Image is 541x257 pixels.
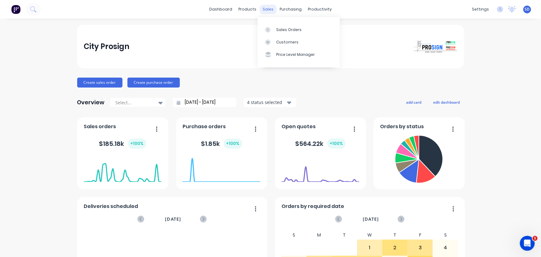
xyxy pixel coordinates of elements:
[295,138,346,149] div: $ 564.22k
[520,236,535,251] iframe: Intercom live chat
[469,5,492,14] div: settings
[357,240,382,255] div: 1
[128,138,146,149] div: + 100 %
[84,123,116,130] span: Sales orders
[525,7,530,12] span: SD
[433,231,458,240] div: S
[307,231,332,240] div: M
[282,203,344,210] span: Orders by required date
[277,5,305,14] div: purchasing
[77,78,122,88] button: Create sales order
[224,138,242,149] div: + 100 %
[84,40,129,53] div: City Prosign
[235,5,259,14] div: products
[383,240,407,255] div: 2
[382,231,408,240] div: T
[327,138,346,149] div: + 100 %
[247,99,286,106] div: 4 status selected
[281,231,307,240] div: S
[244,98,296,107] button: 4 status selected
[165,216,181,223] span: [DATE]
[206,5,235,14] a: dashboard
[282,123,316,130] span: Open quotes
[433,240,458,255] div: 4
[414,40,457,53] img: City Prosign
[380,123,424,130] span: Orders by status
[77,96,105,109] div: Overview
[276,27,302,33] div: Sales Orders
[402,98,426,106] button: add card
[258,36,340,48] a: Customers
[357,231,383,240] div: W
[127,78,180,88] button: Create purchase order
[258,23,340,36] a: Sales Orders
[408,240,433,255] div: 3
[201,138,242,149] div: $ 1.85k
[363,216,379,223] span: [DATE]
[99,138,146,149] div: $ 185.18k
[533,236,538,241] span: 1
[305,5,335,14] div: productivity
[11,5,20,14] img: Factory
[332,231,357,240] div: T
[276,52,315,57] div: Price Level Manager
[183,123,226,130] span: Purchase orders
[429,98,464,106] button: edit dashboard
[276,39,299,45] div: Customers
[258,48,340,61] a: Price Level Manager
[408,231,433,240] div: F
[259,5,277,14] div: sales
